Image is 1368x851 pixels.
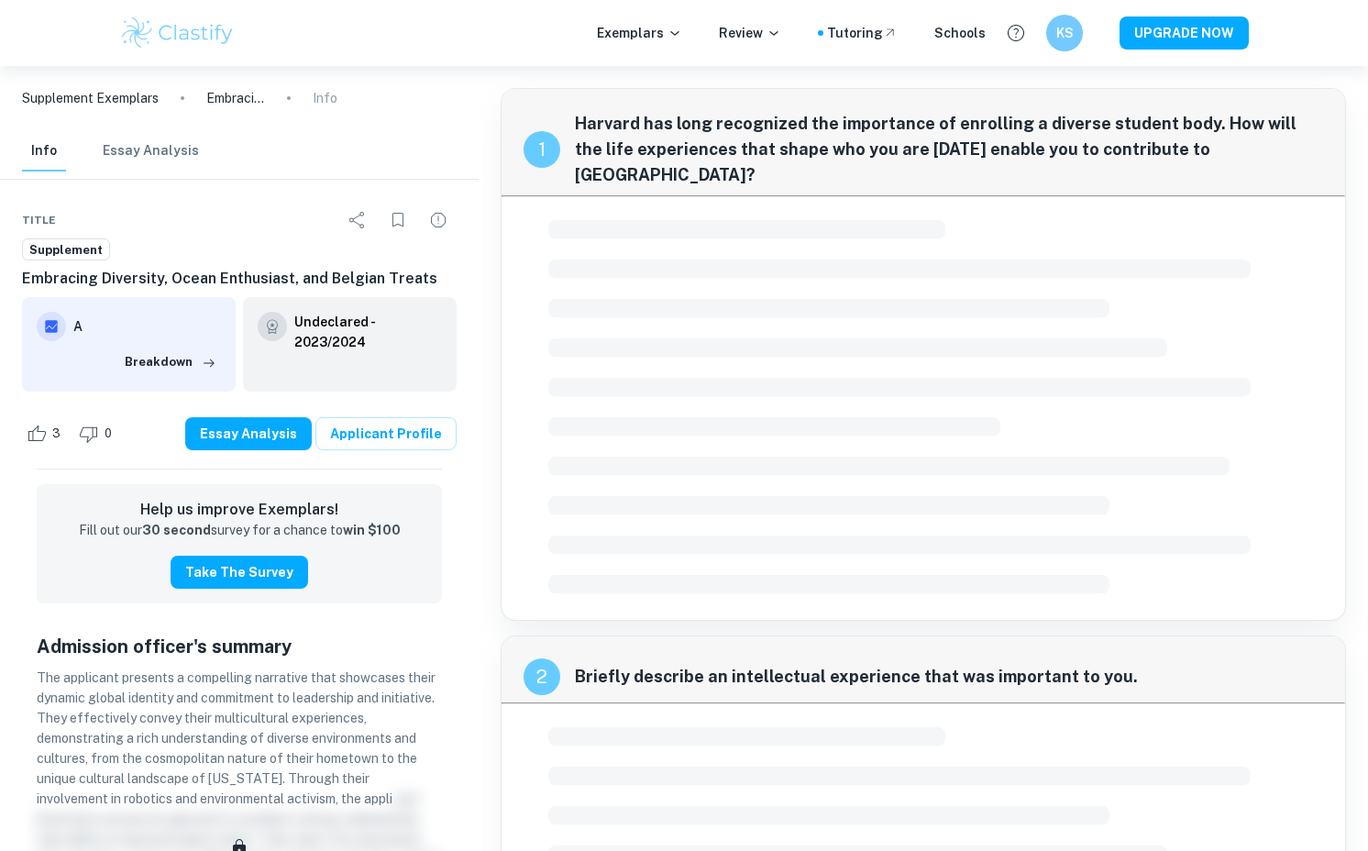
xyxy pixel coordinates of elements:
[23,241,109,260] span: Supplement
[380,202,416,238] div: Bookmark
[37,670,436,806] span: The applicant presents a compelling narrative that showcases their dynamic global identity and co...
[73,316,221,337] h6: A
[1054,23,1076,43] h6: KS
[315,417,457,450] a: Applicant Profile
[934,23,986,43] a: Schools
[79,521,401,541] p: Fill out our survey for a chance to
[1120,17,1249,50] button: UPGRADE NOW
[524,131,560,168] div: recipe
[827,23,898,43] a: Tutoring
[343,523,401,537] strong: win $100
[120,348,221,376] button: Breakdown
[294,312,442,352] a: Undeclared - 2023/2024
[37,633,442,660] h5: Admission officer's summary
[22,212,56,228] span: Title
[119,15,236,51] img: Clastify logo
[51,499,427,521] h6: Help us improve Exemplars!
[22,419,71,448] div: Like
[339,202,376,238] div: Share
[185,417,312,450] button: Essay Analysis
[94,425,122,443] span: 0
[1046,15,1083,51] button: KS
[142,523,211,537] strong: 30 second
[171,556,308,589] button: Take the Survey
[575,664,1323,690] span: Briefly describe an intellectual experience that was important to you.
[420,202,457,238] div: Report issue
[524,658,560,695] div: recipe
[719,23,781,43] p: Review
[22,238,110,261] a: Supplement
[22,88,159,108] a: Supplement Exemplars
[74,419,122,448] div: Dislike
[575,111,1323,188] span: Harvard has long recognized the importance of enrolling a diverse student body. How will the life...
[22,268,457,290] h6: Embracing Diversity, Ocean Enthusiast, and Belgian Treats
[1000,17,1032,49] button: Help and Feedback
[206,88,265,108] p: Embracing Diversity: A Global Citizen's Journey to [GEOGRAPHIC_DATA]
[22,131,66,171] button: Info
[42,425,71,443] span: 3
[103,131,199,171] button: Essay Analysis
[597,23,682,43] p: Exemplars
[313,88,337,108] p: Info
